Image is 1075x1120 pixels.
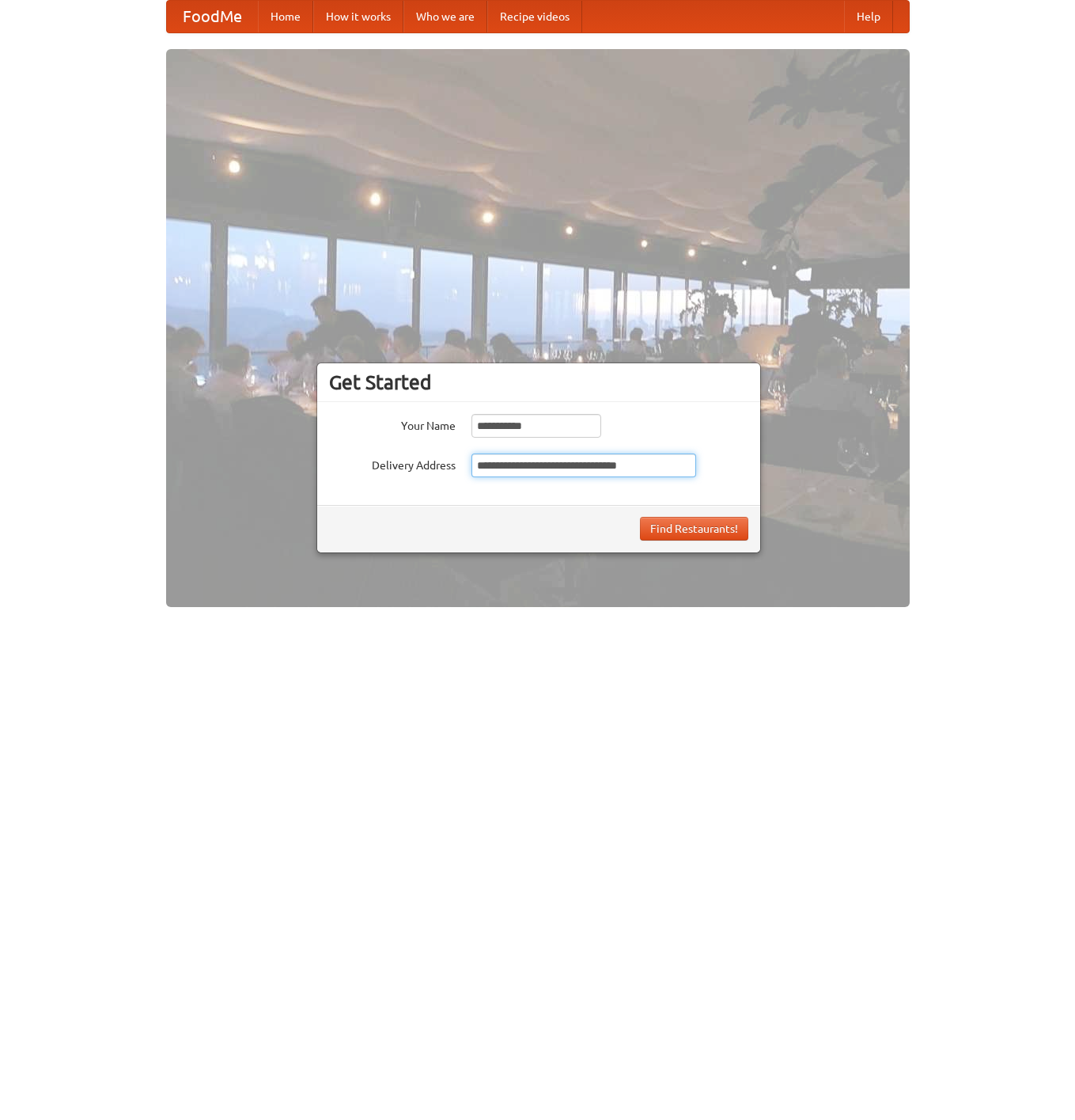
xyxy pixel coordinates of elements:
a: FoodMe [167,1,258,32]
label: Delivery Address [329,454,456,473]
a: Home [258,1,313,32]
a: How it works [313,1,403,32]
label: Your Name [329,414,456,434]
button: Find Restaurants! [640,517,748,541]
h3: Get Started [329,370,748,394]
a: Help [844,1,893,32]
a: Who we are [403,1,487,32]
a: Recipe videos [487,1,582,32]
